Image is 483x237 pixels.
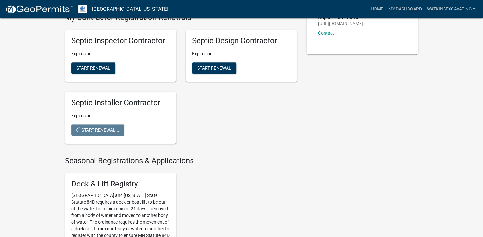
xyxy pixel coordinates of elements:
button: Start Renewal [192,62,236,74]
h5: Septic Inspector Contractor [71,36,170,45]
a: My Dashboard [386,3,424,15]
a: WatkinsExcavating [424,3,478,15]
p: Expires on [71,112,170,119]
a: Contact [318,30,334,36]
img: Otter Tail County, Minnesota [78,5,87,13]
h5: Septic Installer Contractor [71,98,170,107]
p: Gopher State One Call [318,16,363,20]
button: Start Renewal [71,62,115,74]
span: Start Renewal [197,65,231,71]
h5: Septic Design Contractor [192,36,291,45]
h5: Dock & Lift Registry [71,179,170,189]
wm-registration-list-section: My Contractor Registration Renewals [65,13,297,148]
a: [GEOGRAPHIC_DATA], [US_STATE] [92,4,168,15]
span: Start Renewal... [76,127,119,132]
p: [URL][DOMAIN_NAME] [318,21,363,26]
a: Home [368,3,386,15]
p: Expires on [192,51,291,57]
button: Start Renewal... [71,124,124,136]
p: Expires on [71,51,170,57]
h4: Seasonal Registrations & Applications [65,156,297,166]
span: Start Renewal [76,65,110,71]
